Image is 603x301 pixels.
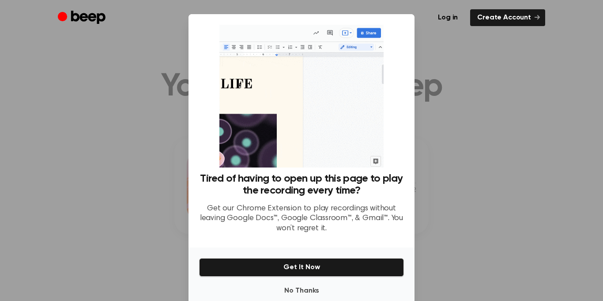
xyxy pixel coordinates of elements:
[470,9,545,26] a: Create Account
[199,173,404,197] h3: Tired of having to open up this page to play the recording every time?
[431,9,465,26] a: Log in
[199,282,404,300] button: No Thanks
[199,204,404,234] p: Get our Chrome Extension to play recordings without leaving Google Docs™, Google Classroom™, & Gm...
[219,25,383,168] img: Beep extension in action
[199,258,404,277] button: Get It Now
[58,9,108,27] a: Beep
